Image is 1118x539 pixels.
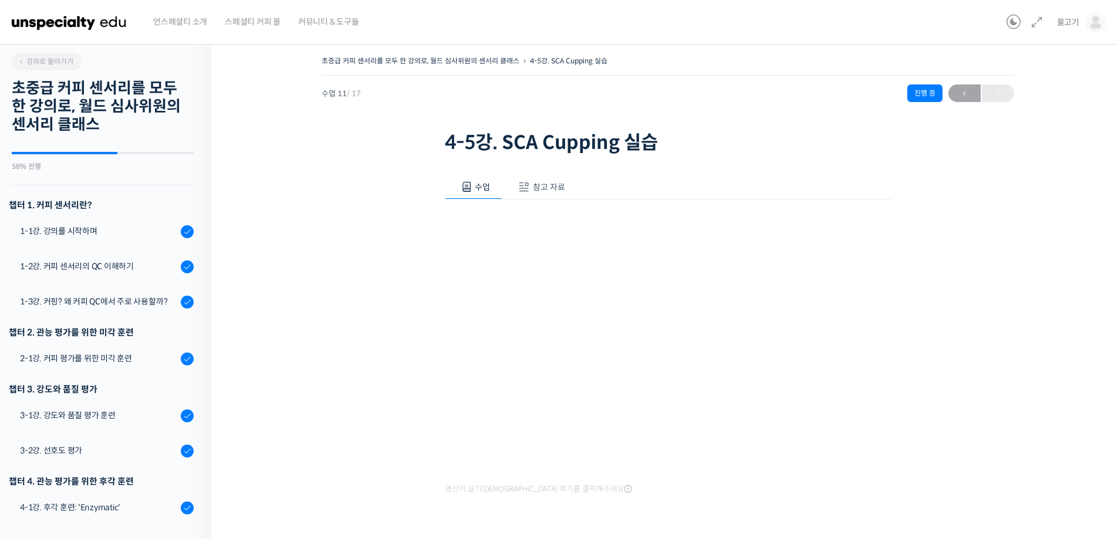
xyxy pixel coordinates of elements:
div: 챕터 4. 관능 평가를 위한 후각 훈련 [9,473,194,489]
div: 챕터 2. 관능 평가를 위한 미각 훈련 [9,324,194,340]
span: 물고기 [1057,17,1079,28]
span: 영상이 끊기[DEMOGRAPHIC_DATA] 여기를 클릭해주세요 [445,484,632,494]
span: 수업 11 [322,90,361,97]
h3: 챕터 1. 커피 센서리란? [9,197,194,213]
div: 58% 진행 [12,163,194,170]
div: 2-1강. 커피 평가를 위한 미각 훈련 [20,352,177,365]
div: 1-1강. 강의를 시작하며 [20,225,177,238]
div: 4-1강. 후각 훈련: 'Enzymatic' [20,501,177,514]
a: ←이전 [948,84,981,102]
div: 3-2강. 선호도 평가 [20,444,177,457]
a: 4-5강. SCA Cupping 실습 [530,56,607,65]
div: 챕터 3. 강도와 품질 평가 [9,381,194,397]
span: 참고 자료 [533,182,565,192]
div: 1-2강. 커피 센서리의 QC 이해하기 [20,260,177,273]
div: 3-1강. 강도와 품질 평가 훈련 [20,409,177,422]
h2: 초중급 커피 센서리를 모두 한 강의로, 월드 심사위원의 센서리 클래스 [12,79,194,134]
span: / 17 [347,89,361,99]
div: 1-3강. 커핑? 왜 커피 QC에서 주로 사용할까? [20,295,177,308]
a: 초중급 커피 센서리를 모두 한 강의로, 월드 심사위원의 센서리 클래스 [322,56,519,65]
div: 진행 중 [907,84,943,102]
span: ← [948,86,981,101]
span: 강의로 돌아가기 [18,57,73,66]
h1: 4-5강. SCA Cupping 실습 [445,131,891,154]
a: 강의로 돌아가기 [12,53,82,70]
span: 수업 [475,182,490,192]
